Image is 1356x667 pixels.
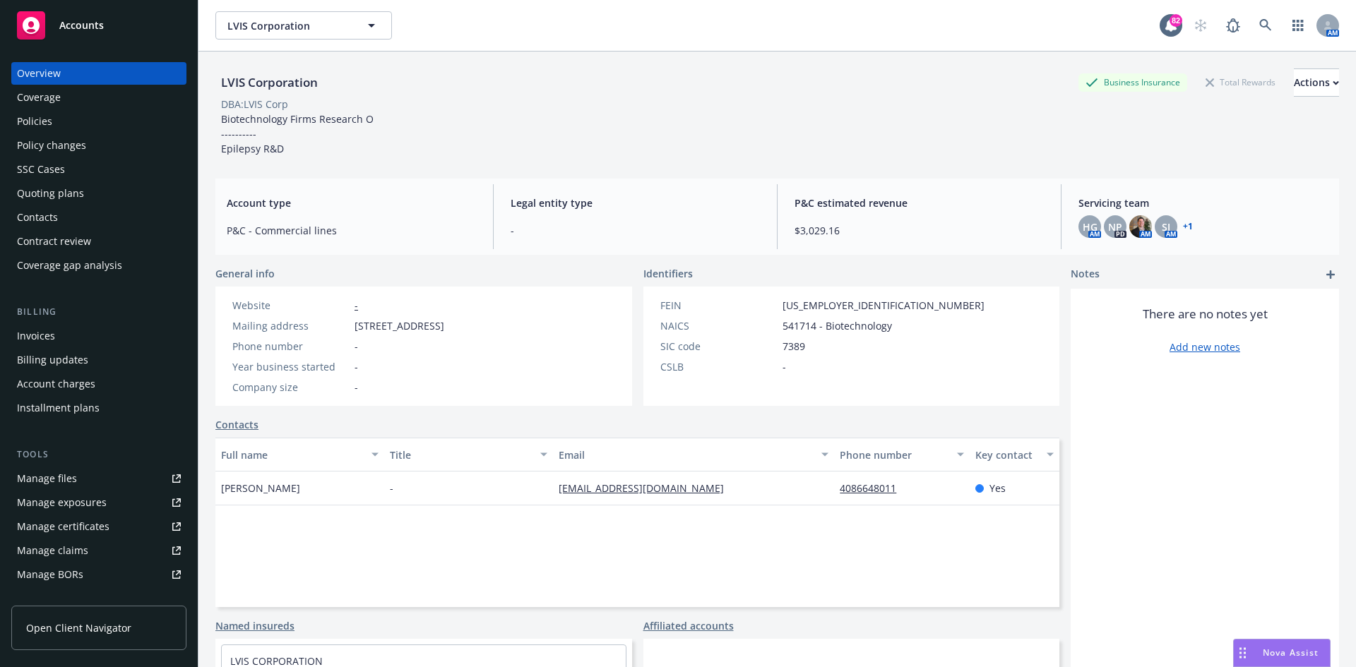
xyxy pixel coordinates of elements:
div: Year business started [232,359,349,374]
a: Policy changes [11,134,186,157]
div: Billing updates [17,349,88,371]
a: Manage exposures [11,491,186,514]
div: Quoting plans [17,182,84,205]
div: Manage files [17,467,77,490]
div: Phone number [232,339,349,354]
div: SIC code [660,339,777,354]
span: 7389 [783,339,805,354]
a: [EMAIL_ADDRESS][DOMAIN_NAME] [559,481,735,495]
span: Nova Assist [1263,647,1319,659]
div: Contacts [17,206,58,229]
div: Overview [17,62,61,85]
div: Business Insurance [1078,73,1187,91]
button: Key contact [970,438,1059,471]
a: Contacts [215,417,258,432]
div: Actions [1294,69,1339,96]
div: Manage BORs [17,563,83,586]
a: - [355,299,358,312]
div: LVIS Corporation [215,73,323,92]
div: DBA: LVIS Corp [221,97,288,112]
a: Billing updates [11,349,186,371]
button: Title [384,438,553,471]
button: Email [553,438,834,471]
div: Drag to move [1234,639,1251,666]
a: Manage BORs [11,563,186,586]
a: Add new notes [1170,339,1240,354]
a: Manage files [11,467,186,490]
div: Full name [221,447,363,462]
span: General info [215,266,275,281]
a: Manage claims [11,539,186,562]
a: Contacts [11,206,186,229]
button: Phone number [834,438,969,471]
button: LVIS Corporation [215,11,392,40]
a: Quoting plans [11,182,186,205]
a: +1 [1183,222,1193,231]
div: Mailing address [232,318,349,333]
span: Biotechnology Firms Research O ---------- Epilepsy R&D [221,112,374,155]
span: - [511,223,760,238]
span: LVIS Corporation [227,18,350,33]
div: 82 [1170,14,1182,27]
span: [PERSON_NAME] [221,481,300,495]
div: Installment plans [17,397,100,419]
a: Overview [11,62,186,85]
div: Manage claims [17,539,88,562]
div: Key contact [975,447,1038,462]
span: Legal entity type [511,196,760,210]
a: Accounts [11,6,186,45]
div: Tools [11,447,186,462]
button: Actions [1294,68,1339,97]
span: SJ [1162,220,1170,234]
div: Invoices [17,325,55,347]
div: Total Rewards [1199,73,1283,91]
a: Manage certificates [11,515,186,538]
div: Billing [11,305,186,319]
span: Account type [227,196,476,210]
span: - [355,380,358,395]
span: NP [1108,220,1122,234]
a: add [1322,266,1339,283]
span: $3,029.16 [795,223,1044,238]
span: - [783,359,786,374]
div: Manage certificates [17,515,109,538]
a: Search [1251,11,1280,40]
a: Switch app [1284,11,1312,40]
a: Installment plans [11,397,186,419]
span: [US_EMPLOYER_IDENTIFICATION_NUMBER] [783,298,985,313]
div: Website [232,298,349,313]
div: Manage exposures [17,491,107,514]
div: Email [559,447,813,462]
div: Title [390,447,532,462]
span: 541714 - Biotechnology [783,318,892,333]
a: Start snowing [1186,11,1215,40]
div: SSC Cases [17,158,65,181]
a: Named insureds [215,618,295,633]
button: Full name [215,438,384,471]
a: Invoices [11,325,186,347]
span: Accounts [59,20,104,31]
span: Servicing team [1078,196,1328,210]
span: - [390,481,393,495]
span: Yes [989,481,1006,495]
span: - [355,339,358,354]
div: NAICS [660,318,777,333]
a: Policies [11,110,186,133]
a: Summary of insurance [11,587,186,610]
span: Notes [1071,266,1100,283]
span: [STREET_ADDRESS] [355,318,444,333]
a: Report a Bug [1219,11,1247,40]
span: Identifiers [643,266,693,281]
a: 4086648011 [840,481,908,495]
div: Phone number [840,447,948,462]
span: Open Client Navigator [26,620,131,635]
span: There are no notes yet [1143,306,1268,323]
div: Summary of insurance [17,587,124,610]
span: HG [1083,220,1098,234]
a: Affiliated accounts [643,618,734,633]
div: Policy changes [17,134,86,157]
div: Account charges [17,373,95,395]
a: Coverage gap analysis [11,254,186,277]
div: CSLB [660,359,777,374]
